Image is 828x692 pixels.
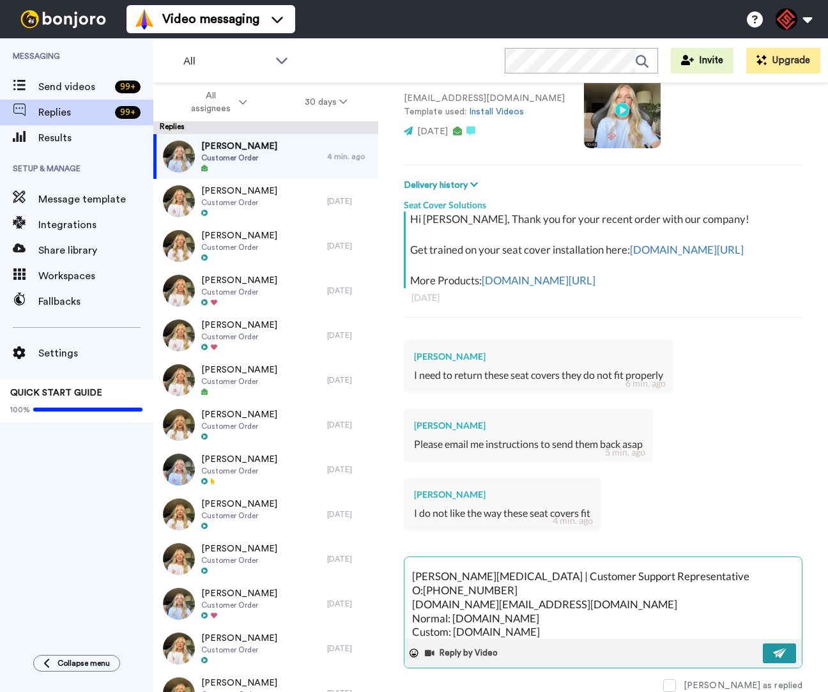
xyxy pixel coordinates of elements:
img: ec6d6bee-10c4-4109-a19a-f4a3591eb26e-thumb.jpg [163,230,195,262]
a: [PERSON_NAME]Customer Order[DATE] [153,313,378,358]
span: Customer Order [201,332,277,342]
span: Replies [38,105,110,120]
div: 5 min. ago [605,446,645,459]
div: Please email me instructions to send them back asap [414,437,643,452]
img: 89d5d4df-7ea6-4d46-a9db-72cb097bfedb-thumb.jpg [163,185,195,217]
span: Settings [38,346,153,361]
span: Message template [38,192,153,207]
span: [PERSON_NAME] [201,453,277,466]
img: 5679cb2b-1065-4aa9-aaa1-910e677a4987-thumb.jpg [163,588,195,620]
a: [PERSON_NAME]Customer Order[DATE] [153,581,378,626]
span: Results [38,130,153,146]
span: [PERSON_NAME] [201,498,277,511]
span: Customer Order [201,421,277,431]
a: [DOMAIN_NAME][URL] [482,273,595,287]
button: All assignees [156,84,276,120]
div: [DATE] [327,509,372,519]
span: [PERSON_NAME] [201,408,277,421]
div: [DATE] [327,196,372,206]
span: QUICK START GUIDE [10,388,102,397]
img: e931e3cf-1be3-46ad-9774-e8adbcc006d0-thumb.jpg [163,543,195,575]
span: [DATE] [417,127,448,136]
div: Replies [153,121,378,134]
span: [PERSON_NAME] [201,319,277,332]
div: [PERSON_NAME] [414,488,590,501]
a: [PERSON_NAME]Customer Order[DATE] [153,626,378,671]
div: [DATE] [411,291,795,304]
div: [PERSON_NAME] as replied [684,679,802,692]
span: Video messaging [162,10,259,28]
span: Fallbacks [38,294,153,309]
a: [PERSON_NAME]Customer Order[DATE] [153,492,378,537]
textarea: Hey [PERSON_NAME], It sounds like we got you all sorted out this afternoon over the phone. If you... [404,557,802,639]
button: Invite [671,48,733,73]
span: Customer Order [201,287,277,297]
span: Workspaces [38,268,153,284]
span: All assignees [185,89,236,115]
p: [EMAIL_ADDRESS][DOMAIN_NAME] Template used: [404,92,565,119]
span: Customer Order [201,153,277,163]
div: [DATE] [327,465,372,475]
div: Seat Cover Solutions [404,192,802,211]
span: Customer Order [201,600,277,610]
button: Delivery history [404,178,482,192]
div: Hi [PERSON_NAME], Thank you for your recent order with our company! Get trained on your seat cove... [410,211,799,288]
div: 99 + [115,106,141,119]
span: Customer Order [201,511,277,521]
span: 100% [10,404,30,415]
div: [DATE] [327,286,372,296]
button: Collapse menu [33,655,120,672]
a: [DOMAIN_NAME][URL] [630,243,744,256]
button: 30 days [276,91,376,114]
img: bcb6f276-295a-4da1-af94-775b6eb3321f-thumb.jpg [163,454,195,486]
img: vm-color.svg [134,9,155,29]
div: [PERSON_NAME] [414,350,663,363]
span: Customer Order [201,197,277,208]
span: Send videos [38,79,110,95]
a: [PERSON_NAME]Customer Order[DATE] [153,358,378,403]
div: [DATE] [327,375,372,385]
img: f8a2bb44-0c62-4a93-b088-f9d16d2b3523-thumb.jpg [163,319,195,351]
span: [PERSON_NAME] [201,229,277,242]
div: 4 min. ago [327,151,372,162]
span: [PERSON_NAME] [201,632,277,645]
img: ce5357cb-026c-433d-aaba-63ae9457c6c3-thumb.jpg [163,409,195,441]
a: [PERSON_NAME]Customer Order[DATE] [153,403,378,447]
div: 6 min. ago [625,377,666,390]
span: [PERSON_NAME] [201,542,277,555]
div: 99 + [115,81,141,93]
span: Customer Order [201,466,277,476]
a: [PERSON_NAME]Customer Order[DATE] [153,268,378,313]
img: 90a76957-fc76-406e-a1f6-d7d960b8ee2b-thumb.jpg [163,275,195,307]
a: [PERSON_NAME]Customer Order[DATE] [153,447,378,492]
div: I need to return these seat covers they do not fit properly [414,368,663,383]
span: [PERSON_NAME] [201,140,277,153]
img: send-white.svg [773,648,787,658]
a: Install Videos [469,107,524,116]
div: [DATE] [327,643,372,654]
div: [DATE] [327,420,372,430]
span: Share library [38,243,153,258]
div: [DATE] [327,241,372,251]
img: 89dcf774-2898-4a8e-a888-7c9fa961d07f-thumb.jpg [163,364,195,396]
span: [PERSON_NAME] [201,274,277,287]
span: Customer Order [201,555,277,565]
span: Collapse menu [57,658,110,668]
div: I do not like the way these seat covers fit [414,506,590,521]
div: [PERSON_NAME] [414,419,643,432]
div: [DATE] [327,330,372,341]
span: [PERSON_NAME] [201,677,277,689]
button: Reply by Video [424,643,502,663]
span: Customer Order [201,376,277,387]
a: [PERSON_NAME]Customer Order4 min. ago [153,134,378,179]
span: [PERSON_NAME] [201,364,277,376]
div: 4 min. ago [553,514,593,527]
span: Integrations [38,217,153,233]
button: Upgrade [746,48,820,73]
span: Customer Order [201,242,277,252]
img: 05ecce37-b6ae-4521-b511-6b95e3e2b97b-thumb.jpg [163,633,195,665]
span: Customer Order [201,645,277,655]
span: [PERSON_NAME] [201,587,277,600]
img: bj-logo-header-white.svg [15,10,111,28]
